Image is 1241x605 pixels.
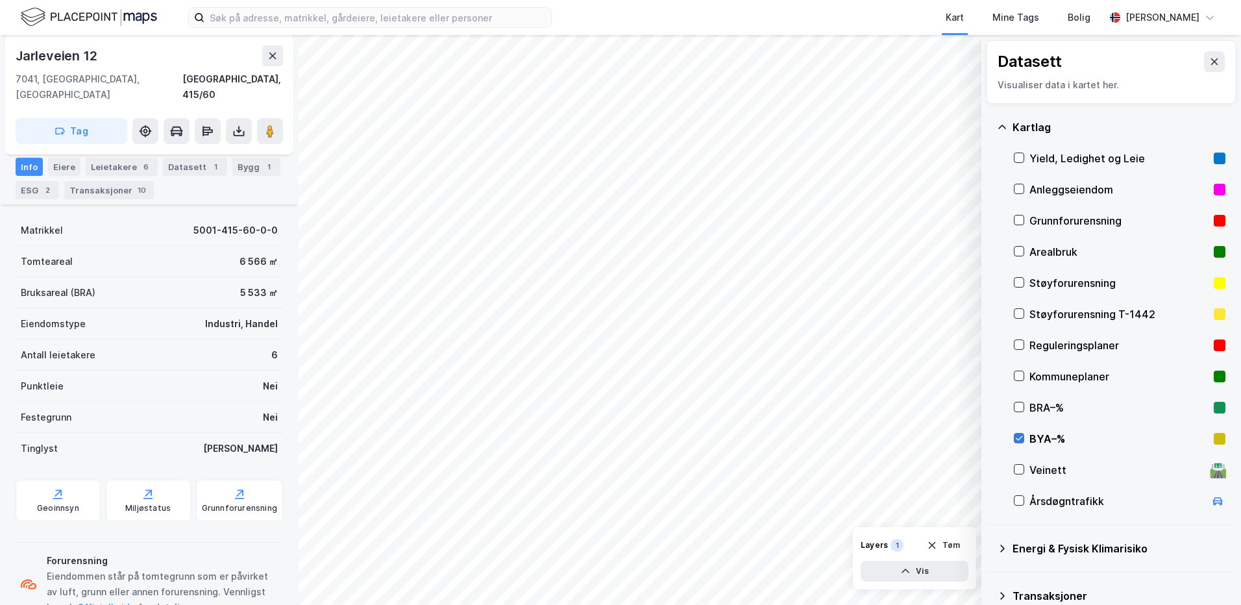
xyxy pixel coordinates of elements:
[1029,275,1209,291] div: Støyforurensning
[193,223,278,238] div: 5001-415-60-0-0
[21,254,73,269] div: Tomteareal
[86,158,158,176] div: Leietakere
[1029,244,1209,260] div: Arealbruk
[998,51,1062,72] div: Datasett
[48,158,80,176] div: Eiere
[1029,462,1205,478] div: Veinett
[135,184,149,197] div: 10
[202,503,277,513] div: Grunnforurensning
[21,347,95,363] div: Antall leietakere
[1013,541,1225,556] div: Energi & Fysisk Klimarisiko
[1029,338,1209,353] div: Reguleringsplaner
[998,77,1225,93] div: Visualiser data i kartet her.
[209,160,222,173] div: 1
[16,45,99,66] div: Jarleveien 12
[64,181,154,199] div: Transaksjoner
[182,71,283,103] div: [GEOGRAPHIC_DATA], 415/60
[1029,213,1209,228] div: Grunnforurensning
[1209,462,1227,478] div: 🛣️
[37,503,79,513] div: Geoinnsyn
[262,160,275,173] div: 1
[1029,151,1209,166] div: Yield, Ledighet og Leie
[21,285,95,301] div: Bruksareal (BRA)
[47,553,278,569] div: Forurensning
[163,158,227,176] div: Datasett
[861,561,968,582] button: Vis
[140,160,153,173] div: 6
[1013,119,1225,135] div: Kartlag
[1029,369,1209,384] div: Kommuneplaner
[204,8,551,27] input: Søk på adresse, matrikkel, gårdeiere, leietakere eller personer
[205,316,278,332] div: Industri, Handel
[946,10,964,25] div: Kart
[16,181,59,199] div: ESG
[16,118,127,144] button: Tag
[1029,431,1209,447] div: BYA–%
[232,158,280,176] div: Bygg
[16,158,43,176] div: Info
[240,285,278,301] div: 5 533 ㎡
[21,410,71,425] div: Festegrunn
[41,184,54,197] div: 2
[203,441,278,456] div: [PERSON_NAME]
[1013,588,1225,604] div: Transaksjoner
[21,441,58,456] div: Tinglyst
[918,535,968,556] button: Tøm
[240,254,278,269] div: 6 566 ㎡
[1125,10,1199,25] div: [PERSON_NAME]
[21,316,86,332] div: Eiendomstype
[21,6,157,29] img: logo.f888ab2527a4732fd821a326f86c7f29.svg
[992,10,1039,25] div: Mine Tags
[1068,10,1090,25] div: Bolig
[263,378,278,394] div: Nei
[861,540,888,550] div: Layers
[1176,543,1241,605] iframe: Chat Widget
[21,223,63,238] div: Matrikkel
[1029,182,1209,197] div: Anleggseiendom
[891,539,903,552] div: 1
[21,378,64,394] div: Punktleie
[1029,493,1205,509] div: Årsdøgntrafikk
[1176,543,1241,605] div: Kontrollprogram for chat
[125,503,171,513] div: Miljøstatus
[1029,306,1209,322] div: Støyforurensning T-1442
[1029,400,1209,415] div: BRA–%
[271,347,278,363] div: 6
[16,71,182,103] div: 7041, [GEOGRAPHIC_DATA], [GEOGRAPHIC_DATA]
[263,410,278,425] div: Nei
